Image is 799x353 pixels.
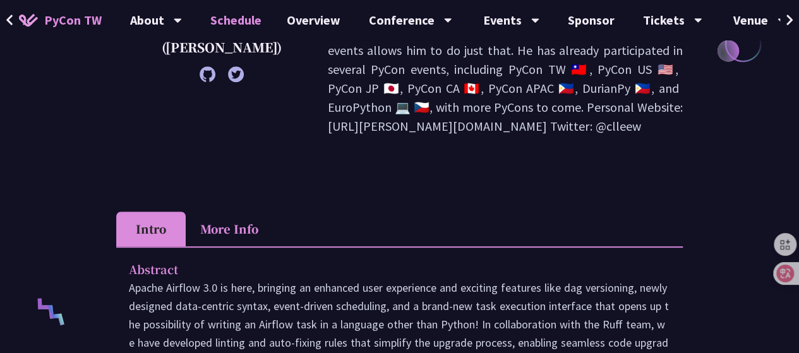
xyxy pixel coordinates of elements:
li: Intro [116,212,186,246]
img: Home icon of PyCon TW 2025 [19,14,38,27]
a: PyCon TW [6,4,114,36]
span: PyCon TW [44,11,102,30]
li: More Info [186,212,273,246]
p: Abstract [129,260,645,278]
